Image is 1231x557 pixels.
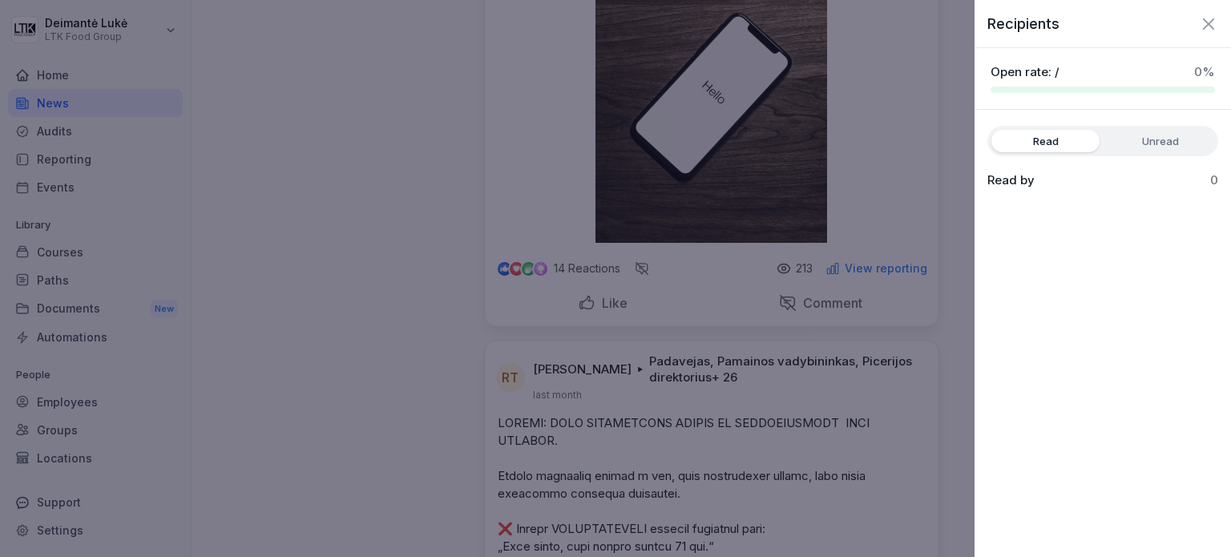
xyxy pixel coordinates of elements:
[1194,64,1215,80] p: 0 %
[991,130,1100,152] label: Read
[1210,172,1218,188] p: 0
[987,172,1035,188] p: Read by
[1106,130,1214,152] label: Unread
[987,13,1059,34] p: Recipients
[991,64,1059,80] p: Open rate: /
